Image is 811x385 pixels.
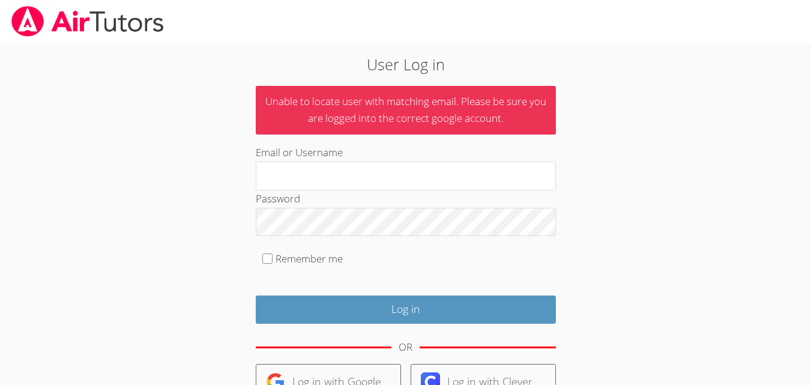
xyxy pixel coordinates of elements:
p: Unable to locate user with matching email. Please be sure you are logged into the correct google ... [256,86,556,135]
img: airtutors_banner-c4298cdbf04f3fff15de1276eac7730deb9818008684d7c2e4769d2f7ddbe033.png [10,6,165,37]
input: Log in [256,296,556,324]
label: Email or Username [256,145,343,159]
div: OR [399,339,412,356]
h2: User Log in [187,53,625,76]
label: Password [256,192,300,205]
label: Remember me [276,252,343,265]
